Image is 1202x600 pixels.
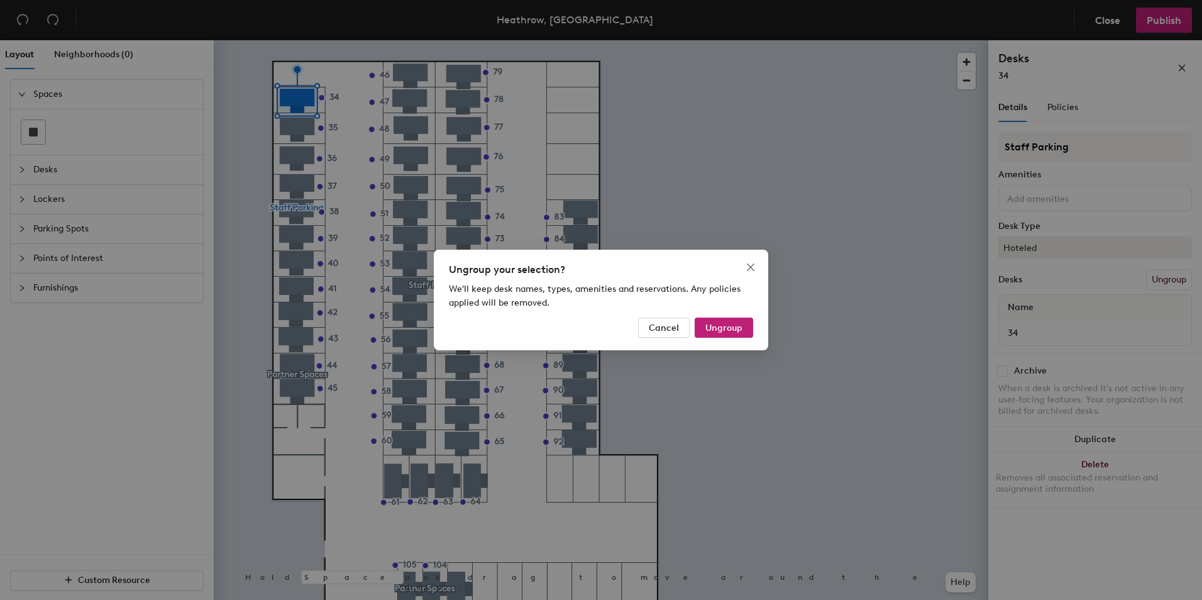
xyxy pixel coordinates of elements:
[741,262,761,272] span: Close
[449,284,741,308] span: We'll keep desk names, types, amenities and reservations. Any policies applied will be removed.
[638,318,690,338] button: Cancel
[695,318,753,338] button: Ungroup
[705,323,742,333] span: Ungroup
[741,257,761,277] button: Close
[746,262,756,272] span: close
[649,323,679,333] span: Cancel
[449,262,753,277] div: Ungroup your selection?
